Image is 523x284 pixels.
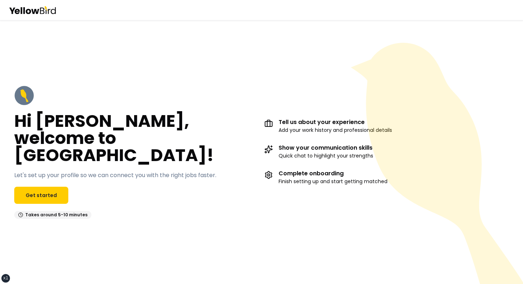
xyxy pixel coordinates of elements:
p: Add your work history and professional details [279,126,392,134]
p: Let's set up your profile so we can connect you with the right jobs faster. [14,171,216,180]
p: Finish setting up and start getting matched [279,178,387,185]
h2: Hi [PERSON_NAME], welcome to [GEOGRAPHIC_DATA]! [14,113,259,164]
div: xl [3,275,8,281]
h3: Tell us about your experience [279,119,392,125]
a: Get started [14,187,68,204]
h3: Complete onboarding [279,171,387,176]
h3: Show your communication skills [279,145,373,151]
p: Quick chat to highlight your strengths [279,152,373,159]
div: Takes around 5-10 minutes [14,211,91,219]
